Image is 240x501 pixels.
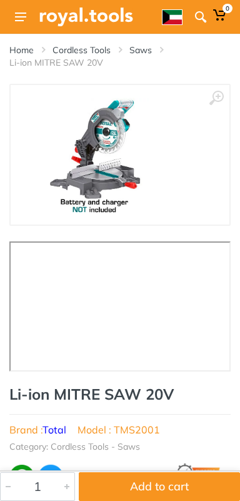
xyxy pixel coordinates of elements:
img: Royal Tools - Li-ion MITRE SAW 20V [51,98,149,212]
li: Li-ion MITRE SAW 20V [9,56,122,69]
img: wa.webp [9,465,34,490]
h1: Li-ion MITRE SAW 20V [9,385,231,403]
a: Home [9,44,34,56]
li: Model : TMS2001 [77,422,160,437]
img: Royal Tools Logo [39,8,133,26]
img: ar.webp [162,9,182,25]
nav: breadcrumb [9,44,231,69]
a: Total [42,423,66,436]
span: 0 [222,4,232,13]
a: 0 [210,4,231,30]
a: Saws [129,44,152,56]
li: Brand : [9,422,66,437]
li: Category: Cordless Tools - Saws [9,440,140,453]
img: ma.webp [37,463,64,491]
img: express.png [169,463,231,491]
a: Cordless Tools [52,44,111,56]
button: Add to cart [79,472,240,501]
